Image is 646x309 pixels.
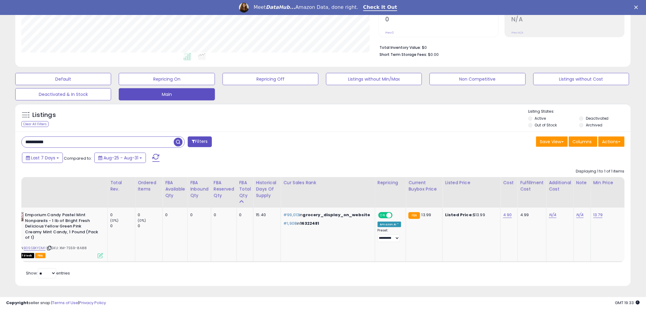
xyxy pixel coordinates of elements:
[6,300,28,306] strong: Copyright
[300,220,319,226] span: 16322481
[520,212,542,218] div: 4.99
[576,180,588,186] div: Note
[119,73,215,85] button: Repricing On
[528,109,631,115] p: Listing States:
[110,180,132,192] div: Total Rev.
[363,4,397,11] a: Check It Out
[10,180,105,186] div: Title
[379,45,421,50] b: Total Inventory Value:
[445,212,496,218] div: $13.99
[110,223,135,229] div: 0
[303,212,370,218] span: grocery_display_on_website
[239,3,249,13] img: Profile image for Georgie
[214,180,234,199] div: FBA Reserved Qty
[15,73,111,85] button: Default
[22,153,63,163] button: Last 7 Days
[24,245,45,251] a: B09SBKYDM1
[79,300,106,306] a: Privacy Policy
[165,212,183,218] div: 0
[576,212,584,218] a: N/A
[266,4,296,10] i: DataHub...
[283,220,297,226] span: #1,908
[408,180,440,192] div: Current Buybox Price
[576,169,625,174] div: Displaying 1 to 1 of 1 items
[52,300,78,306] a: Terms of Use
[535,116,546,121] label: Active
[256,212,276,218] div: 15.40
[615,300,640,306] span: 2025-09-8 19:33 GMT
[549,180,571,192] div: Additional Cost
[391,213,401,218] span: OFF
[378,228,401,242] div: Preset:
[379,52,427,57] b: Short Term Storage Fees:
[378,222,401,227] div: Amazon AI *
[214,212,232,218] div: 0
[573,139,592,145] span: Columns
[593,212,603,218] a: 13.79
[110,218,119,223] small: (0%)
[511,16,624,24] h2: N/A
[6,300,106,306] div: seller snap | |
[379,213,387,218] span: ON
[223,73,318,85] button: Repricing Off
[254,4,358,10] div: Meet Amazon Data, done right.
[15,88,111,100] button: Deactivated & In Stock
[190,180,209,199] div: FBA inbound Qty
[239,212,249,218] div: 0
[283,212,370,218] p: in
[138,180,160,192] div: Ordered Items
[634,5,641,9] div: Close
[138,223,162,229] div: 0
[598,136,625,147] button: Actions
[385,31,394,35] small: Prev: 0
[103,155,138,161] span: Aug-25 - Aug-31
[25,212,99,242] b: Emporium Candy Pastel Mint Nonpareils - 1 lb of Bright Fresh Delicious Yellow Green Pink Creamy M...
[138,212,162,218] div: 0
[188,136,212,147] button: Filters
[190,212,206,218] div: 0
[32,111,56,119] h5: Listings
[256,180,278,199] div: Historical Days Of Supply
[385,16,498,24] h2: 0
[119,88,215,100] button: Main
[21,121,49,127] div: Clear All Filters
[35,253,45,258] span: FBA
[593,180,625,186] div: Min Price
[503,212,512,218] a: 4.90
[46,245,87,250] span: | SKU: XM-7S59-8A88
[586,116,609,121] label: Deactivated
[94,153,146,163] button: Aug-25 - Aug-31
[11,253,34,258] span: All listings that are currently out of stock and unavailable for purchase on Amazon
[110,212,135,218] div: 0
[26,270,70,276] span: Show: entries
[503,180,515,186] div: Cost
[520,180,544,192] div: Fulfillment Cost
[445,212,473,218] b: Listed Price:
[326,73,422,85] button: Listings without Min/Max
[549,212,556,218] a: N/A
[64,155,92,161] span: Compared to:
[430,73,525,85] button: Non Competitive
[283,212,299,218] span: #99,013
[445,180,498,186] div: Listed Price
[165,180,185,199] div: FBA Available Qty
[283,221,370,226] p: in
[283,180,372,186] div: Cur Sales Rank
[536,136,568,147] button: Save View
[422,212,431,218] span: 13.99
[138,218,146,223] small: (0%)
[569,136,597,147] button: Columns
[586,122,602,128] label: Archived
[239,180,251,199] div: FBA Total Qty
[511,31,523,35] small: Prev: N/A
[408,212,420,219] small: FBA
[378,180,404,186] div: Repricing
[31,155,55,161] span: Last 7 Days
[379,43,620,51] li: $0
[428,52,439,57] span: $0.00
[535,122,557,128] label: Out of Stock
[533,73,629,85] button: Listings without Cost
